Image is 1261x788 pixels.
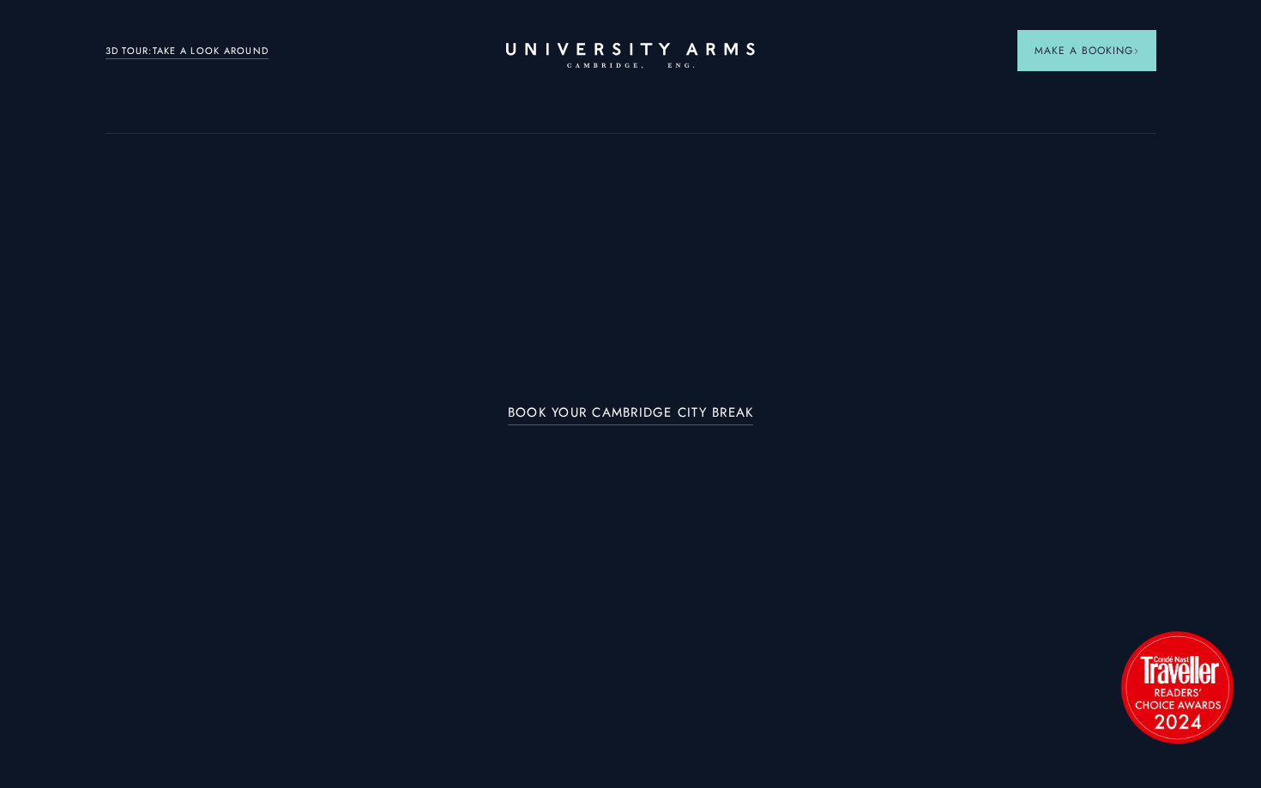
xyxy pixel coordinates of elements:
[1035,43,1139,58] span: Make a Booking
[1017,30,1156,71] button: Make a BookingArrow icon
[1133,48,1139,54] img: Arrow icon
[1113,623,1241,751] img: image-2524eff8f0c5d55edbf694693304c4387916dea5-1501x1501-png
[506,43,755,69] a: Home
[106,44,269,59] a: 3D TOUR:TAKE A LOOK AROUND
[508,406,754,425] a: BOOK YOUR CAMBRIDGE CITY BREAK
